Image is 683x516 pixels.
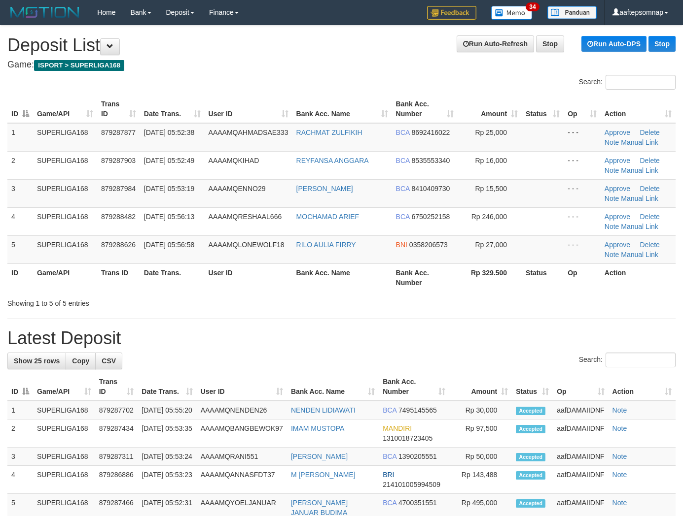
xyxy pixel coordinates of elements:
a: Note [605,166,619,174]
td: 879287434 [95,419,138,448]
span: BCA [396,185,410,193]
img: panduan.png [547,6,597,19]
a: Approve [605,157,630,164]
th: ID: activate to sort column descending [7,95,33,123]
td: Rp 97,500 [449,419,512,448]
th: Trans ID: activate to sort column ascending [95,373,138,401]
td: 4 [7,207,33,235]
span: BCA [383,406,396,414]
th: Bank Acc. Name: activate to sort column ascending [287,373,379,401]
span: BRI [383,471,394,479]
label: Search: [579,75,676,90]
th: Rp 329.500 [458,263,522,291]
th: Action: activate to sort column ascending [601,95,676,123]
td: 4 [7,466,33,494]
th: Game/API: activate to sort column ascending [33,373,95,401]
th: Bank Acc. Name: activate to sort column ascending [292,95,392,123]
a: Manual Link [621,194,658,202]
a: Note [612,471,627,479]
th: Action [601,263,676,291]
span: Copy 7495145565 to clipboard [398,406,437,414]
th: Trans ID: activate to sort column ascending [97,95,140,123]
a: Delete [640,185,659,193]
td: SUPERLIGA168 [33,235,97,263]
th: Game/API [33,263,97,291]
td: 1 [7,401,33,419]
a: Stop [536,35,564,52]
th: Amount: activate to sort column ascending [449,373,512,401]
a: Copy [66,353,96,369]
span: Rp 16,000 [475,157,507,164]
td: - - - [564,207,601,235]
a: Delete [640,241,659,249]
a: M [PERSON_NAME] [291,471,356,479]
span: Rp 246,000 [471,213,507,221]
th: Bank Acc. Number: activate to sort column ascending [379,373,449,401]
h4: Game: [7,60,676,70]
a: Manual Link [621,166,658,174]
span: AAAAMQRESHAAL666 [209,213,282,221]
td: [DATE] 05:53:24 [138,448,196,466]
td: SUPERLIGA168 [33,419,95,448]
span: BCA [396,157,410,164]
td: 879287702 [95,401,138,419]
a: MOCHAMAD ARIEF [296,213,359,221]
input: Search: [606,353,676,367]
span: Rp 15,500 [475,185,507,193]
td: 5 [7,235,33,263]
h1: Latest Deposit [7,328,676,348]
td: aafDAMAIIDNF [553,401,608,419]
td: SUPERLIGA168 [33,448,95,466]
div: Showing 1 to 5 of 5 entries [7,294,277,308]
td: 1 [7,123,33,152]
td: aafDAMAIIDNF [553,448,608,466]
span: BCA [383,452,396,460]
td: AAAAMQANNASFDT37 [197,466,287,494]
span: Accepted [516,499,545,508]
th: ID [7,263,33,291]
th: Date Trans.: activate to sort column ascending [140,95,205,123]
a: REYFANSA ANGGARA [296,157,369,164]
span: 879287984 [101,185,136,193]
th: User ID [205,263,292,291]
td: SUPERLIGA168 [33,151,97,179]
a: Delete [640,157,659,164]
a: Approve [605,185,630,193]
th: Date Trans.: activate to sort column ascending [138,373,196,401]
span: AAAAMQENNO29 [209,185,266,193]
td: aafDAMAIIDNF [553,466,608,494]
td: 2 [7,151,33,179]
a: RACHMAT ZULFIKIH [296,129,362,136]
td: [DATE] 05:53:23 [138,466,196,494]
td: - - - [564,235,601,263]
td: - - - [564,123,601,152]
a: Delete [640,129,659,136]
td: SUPERLIGA168 [33,401,95,419]
span: AAAAMQLONEWOLF18 [209,241,285,249]
span: [DATE] 05:56:13 [144,213,194,221]
span: Copy 6750252158 to clipboard [412,213,450,221]
img: Feedback.jpg [427,6,476,20]
span: ISPORT > SUPERLIGA168 [34,60,124,71]
td: aafDAMAIIDNF [553,419,608,448]
th: Status: activate to sort column ascending [512,373,553,401]
span: BNI [396,241,407,249]
a: NENDEN LIDIAWATI [291,406,356,414]
span: CSV [102,357,116,365]
a: Note [612,499,627,507]
td: AAAAMQNENDEN26 [197,401,287,419]
a: Note [605,138,619,146]
a: Run Auto-Refresh [457,35,534,52]
td: SUPERLIGA168 [33,466,95,494]
td: SUPERLIGA168 [33,123,97,152]
td: SUPERLIGA168 [33,207,97,235]
span: 879288482 [101,213,136,221]
span: Copy 8692416022 to clipboard [412,129,450,136]
th: Op [564,263,601,291]
a: Note [612,406,627,414]
span: BCA [396,129,410,136]
th: User ID: activate to sort column ascending [197,373,287,401]
span: AAAAMQKIHAD [209,157,259,164]
a: Stop [648,36,676,52]
span: Copy [72,357,89,365]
